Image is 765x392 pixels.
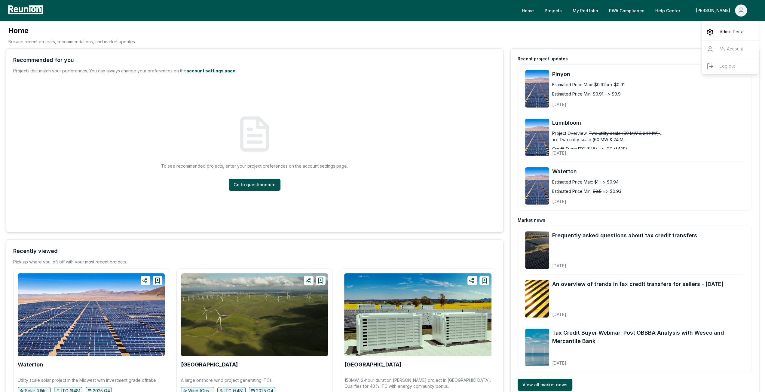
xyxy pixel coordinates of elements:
[594,179,598,185] span: $1
[344,362,401,368] a: [GEOGRAPHIC_DATA]
[525,119,549,156] img: Lumibloom
[13,68,186,73] span: Projects that match your preferences. You can always change your preferences on the
[702,24,759,77] div: [PERSON_NAME]
[186,68,237,73] a: account settings page.
[702,24,759,41] a: Admin Portal
[552,97,650,108] div: [DATE]
[696,5,733,17] div: [PERSON_NAME]
[691,5,752,17] button: [PERSON_NAME]
[720,29,744,36] p: Admin Portal
[607,81,625,88] span: => $0.91
[552,70,744,78] a: Pinyon
[18,273,165,356] img: Waterton
[18,362,43,368] a: Waterton
[593,91,603,97] span: $0.91
[518,217,545,223] div: Market news
[594,81,606,88] span: $0.92
[13,247,58,255] div: Recently viewed
[229,179,280,191] a: Go to questionnaire
[517,5,539,17] a: Home
[344,273,491,356] img: Rocky Ridge
[525,70,549,108] img: Pinyon
[13,56,74,64] div: Recommended for you
[604,5,649,17] a: PWA Compliance
[344,377,491,389] p: 150MW, 2-hour duration [PERSON_NAME] project in [GEOGRAPHIC_DATA]. Qualifies for 40% ITC with ene...
[552,307,724,318] div: [DATE]
[552,356,744,366] div: [DATE]
[552,258,697,269] div: [DATE]
[552,81,593,88] div: Estimated Price Max:
[593,188,601,194] span: $0.5
[518,56,568,62] div: Recent project updates
[517,5,759,17] nav: Main
[552,119,744,127] a: Lumibloom
[552,329,744,345] a: Tax Credit Buyer Webinar: Post OBBBA Analysis with Wesco and Mercantile Bank
[525,280,549,318] img: An overview of trends in tax credit transfers for sellers - September 2025
[552,188,592,194] div: Estimated Price Min:
[720,46,743,53] p: My Account
[8,38,136,45] p: Browse recent projects, recommendations, and market updates.
[568,5,603,17] a: My Portfolio
[552,167,744,176] a: Waterton
[540,5,567,17] a: Projects
[13,259,127,265] div: Pick up where you left off with your most recent projects.
[650,5,685,17] a: Help Center
[600,179,619,185] span: => $0.94
[525,329,549,366] img: Tax Credit Buyer Webinar: Post OBBBA Analysis with Wesco and Mercantile Bank
[181,273,328,356] img: Canyon Ridge
[604,91,621,97] span: => $0.9
[552,136,627,143] span: => Two utility-scale (60 MW & 24 MW) solar projects located in the [GEOGRAPHIC_DATA]. Basis step ...
[181,377,273,383] p: A large onshore wind project generating ITCs.
[589,130,664,136] span: Two utility-scale (60 MW & 24 MW) solar projects located in the [GEOGRAPHIC_DATA].
[720,63,735,70] p: Log out
[161,163,348,169] p: To see recommended projects, enter your project preferences on the account settings page.
[552,146,650,156] div: [DATE]
[525,231,549,269] img: Frequently asked questions about tax credit transfers
[181,362,238,368] a: [GEOGRAPHIC_DATA]
[8,26,136,35] h3: Home
[525,167,549,205] img: Waterton
[552,194,650,205] div: [DATE]
[603,188,621,194] span: => $0.93
[518,379,572,391] a: View all market news
[552,91,592,97] div: Estimated Price Min:
[18,377,156,383] p: Utility scale solar project in the Midwest with investment grade offtake
[552,280,724,288] a: An overview of trends in tax credit transfers for sellers - [DATE]
[552,179,593,185] div: Estimated Price Max:
[552,130,588,136] div: Project Overview:
[552,231,697,240] a: Frequently asked questions about tax credit transfers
